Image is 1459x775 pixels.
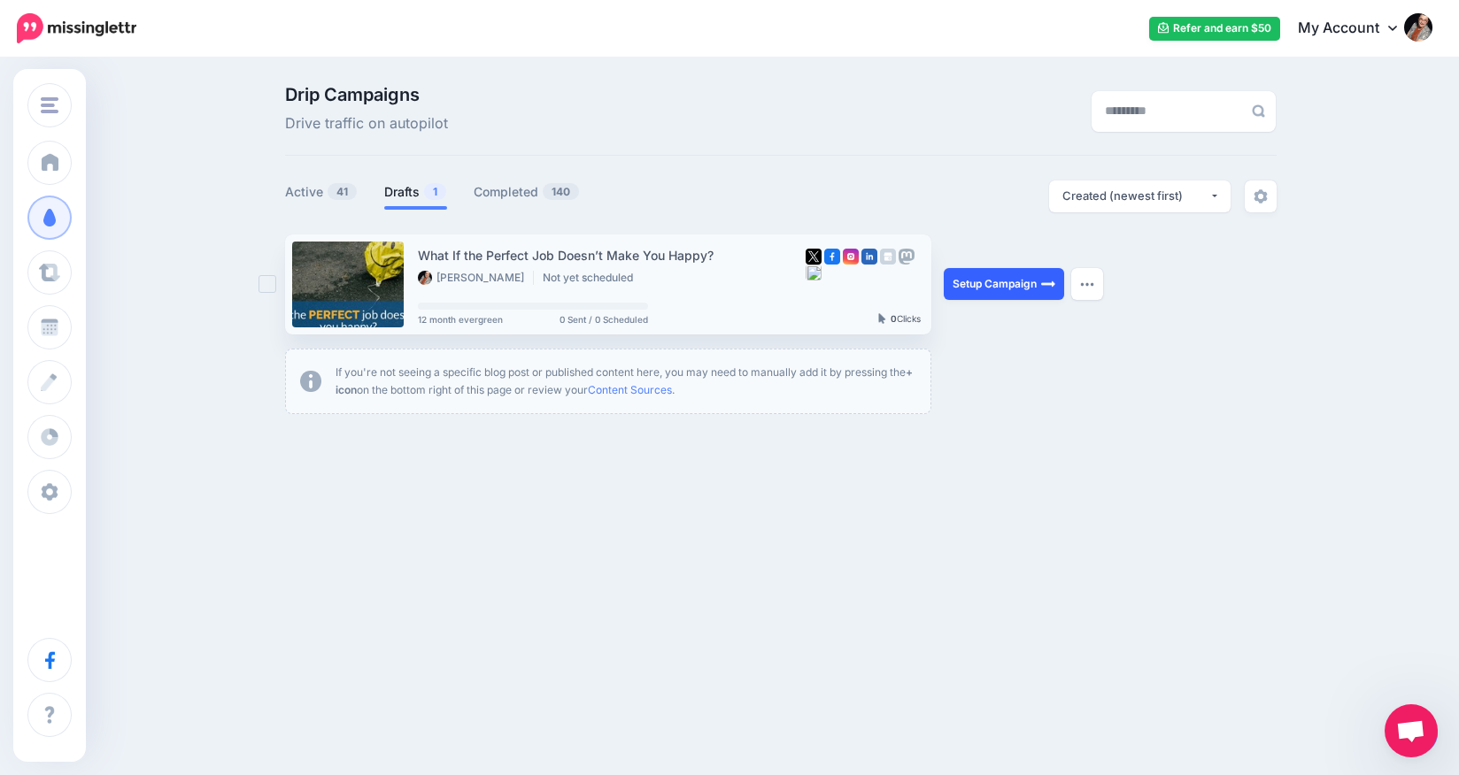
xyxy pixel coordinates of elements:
li: [PERSON_NAME] [418,271,534,285]
img: search-grey-6.png [1252,104,1265,118]
img: instagram-square.png [843,249,859,265]
b: 0 [891,313,897,324]
img: pointer-grey-darker.png [878,313,886,324]
a: Drafts1 [384,181,447,203]
img: mastodon-grey-square.png [899,249,915,265]
img: google_business-grey-square.png [880,249,896,265]
div: Clicks [878,314,921,325]
img: arrow-long-right-white.png [1041,277,1055,291]
img: info-circle-grey.png [300,371,321,392]
li: Not yet scheduled [543,271,642,285]
img: menu.png [41,97,58,113]
img: linkedin-square.png [861,249,877,265]
img: bluesky-grey-square.png [806,265,822,280]
img: Missinglettr [17,13,136,43]
span: Drip Campaigns [285,86,448,104]
a: My Account [1280,7,1432,50]
p: If you're not seeing a specific blog post or published content here, you may need to manually add... [336,364,916,399]
a: Content Sources [588,383,672,396]
span: Drive traffic on autopilot [285,112,448,135]
div: Created (newest first) [1062,188,1209,204]
span: 1 [424,183,446,200]
button: Created (newest first) [1049,180,1231,212]
span: 0 Sent / 0 Scheduled [560,315,648,324]
a: Refer and earn $50 [1149,17,1280,41]
span: 140 [543,183,579,200]
img: twitter-square.png [806,249,822,265]
img: settings-grey.png [1254,189,1268,203]
a: Completed140 [474,181,580,203]
span: 12 month evergreen [418,315,503,324]
a: Active41 [285,181,358,203]
b: + icon [336,365,913,396]
img: facebook-square.png [824,249,840,265]
div: What If the Perfect Job Doesn’t Make You Happy? [418,245,806,265]
img: dots.png [1080,281,1094,287]
a: Setup Campaign [944,268,1064,300]
span: 41 [328,183,357,200]
div: Open chat [1385,704,1438,757]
